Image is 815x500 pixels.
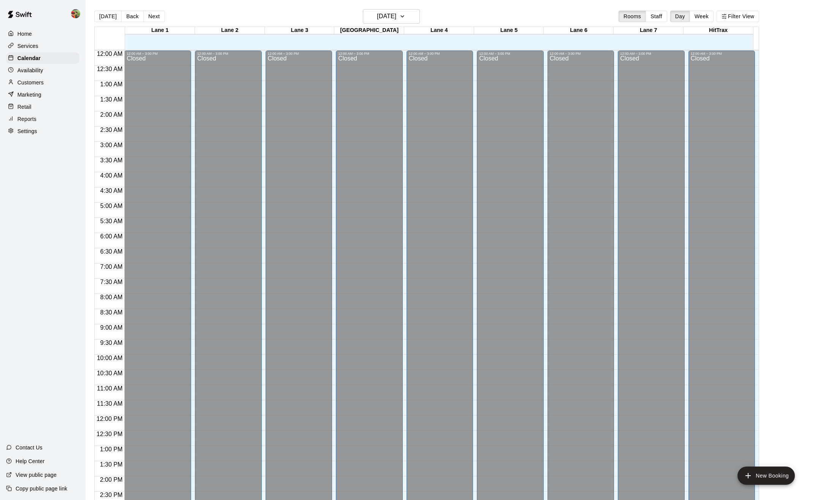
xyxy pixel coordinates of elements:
a: Marketing [6,89,79,100]
p: Contact Us [16,444,43,451]
div: 12:00 AM – 3:00 PM [409,52,471,56]
p: Home [17,30,32,38]
button: [DATE] [94,11,122,22]
div: Lane 7 [614,27,684,34]
h6: [DATE] [377,11,396,22]
div: 12:00 AM – 3:00 PM [338,52,400,56]
span: 4:00 AM [98,172,125,179]
a: Services [6,40,79,52]
button: Week [690,11,714,22]
p: Copy public page link [16,485,67,492]
span: 6:30 AM [98,248,125,255]
span: 2:30 PM [98,492,125,498]
span: 7:00 AM [98,263,125,270]
div: Matthew Cotter [70,6,85,21]
p: Services [17,42,38,50]
span: 5:00 AM [98,203,125,209]
span: 3:30 AM [98,157,125,163]
div: 12:00 AM – 3:00 PM [691,52,753,56]
button: [DATE] [363,9,420,24]
button: Rooms [619,11,646,22]
button: Filter View [717,11,759,22]
span: 6:00 AM [98,233,125,240]
span: 7:30 AM [98,279,125,285]
div: HitTrax [684,27,753,34]
span: 10:00 AM [95,355,125,361]
span: 12:30 PM [95,431,124,437]
span: 12:00 AM [95,51,125,57]
p: Settings [17,127,37,135]
span: 4:30 AM [98,187,125,194]
span: 11:00 AM [95,385,125,392]
div: 12:00 AM – 3:00 PM [197,52,260,56]
div: Lane 2 [195,27,265,34]
div: Lane 5 [474,27,544,34]
p: Availability [17,67,43,74]
span: 2:00 PM [98,476,125,483]
button: add [737,467,795,485]
span: 8:30 AM [98,309,125,316]
p: Customers [17,79,44,86]
span: 1:30 PM [98,461,125,468]
a: Availability [6,65,79,76]
span: 1:00 PM [98,446,125,452]
span: 3:00 AM [98,142,125,148]
p: Reports [17,115,36,123]
a: Customers [6,77,79,88]
p: Help Center [16,457,44,465]
span: 9:30 AM [98,340,125,346]
img: Matthew Cotter [71,9,80,18]
span: 2:30 AM [98,127,125,133]
span: 8:00 AM [98,294,125,300]
span: 11:30 AM [95,400,125,407]
span: 12:30 AM [95,66,125,72]
a: Home [6,28,79,40]
p: Marketing [17,91,41,98]
p: Retail [17,103,32,111]
span: 12:00 PM [95,416,124,422]
p: View public page [16,471,57,479]
button: Next [143,11,165,22]
a: Calendar [6,52,79,64]
button: Staff [646,11,667,22]
span: 9:00 AM [98,324,125,331]
div: Lane 4 [404,27,474,34]
div: Lane 1 [125,27,195,34]
button: Back [121,11,144,22]
a: Settings [6,125,79,137]
div: Lane 6 [544,27,614,34]
div: Lane 3 [265,27,335,34]
span: 1:30 AM [98,96,125,103]
div: 12:00 AM – 3:00 PM [127,52,189,56]
div: 12:00 AM – 3:00 PM [479,52,541,56]
span: 10:30 AM [95,370,125,376]
div: 12:00 AM – 3:00 PM [550,52,612,56]
p: Calendar [17,54,41,62]
div: 12:00 AM – 3:00 PM [620,52,682,56]
div: 12:00 AM – 3:00 PM [268,52,330,56]
a: Retail [6,101,79,113]
span: 5:30 AM [98,218,125,224]
span: 1:00 AM [98,81,125,87]
a: Reports [6,113,79,125]
button: Day [670,11,690,22]
span: 2:00 AM [98,111,125,118]
div: [GEOGRAPHIC_DATA] [334,27,404,34]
